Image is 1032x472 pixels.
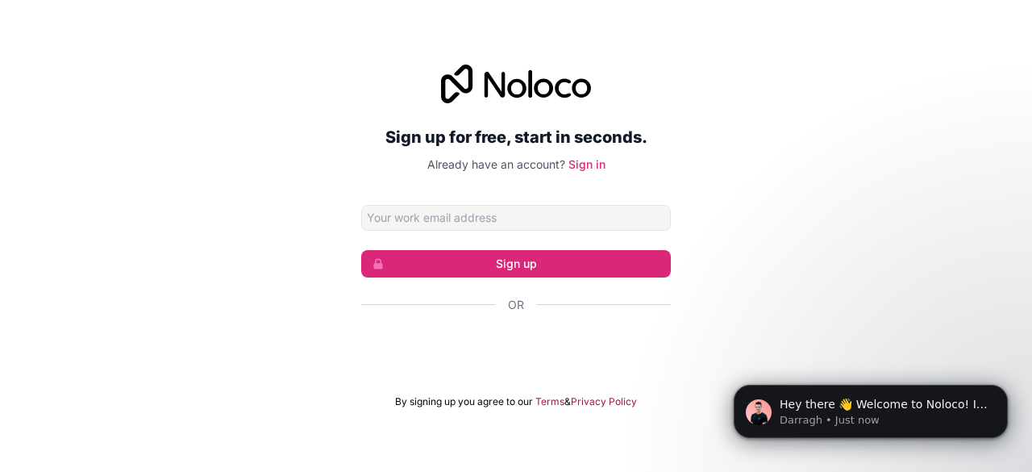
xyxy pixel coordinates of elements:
[427,157,565,171] span: Already have an account?
[564,395,571,408] span: &
[361,123,671,152] h2: Sign up for free, start in seconds.
[508,297,524,313] span: Or
[709,351,1032,464] iframe: Intercom notifications message
[535,395,564,408] a: Terms
[353,331,679,366] iframe: Sign in with Google Button
[361,250,671,278] button: Sign up
[571,395,637,408] a: Privacy Policy
[568,157,605,171] a: Sign in
[395,395,533,408] span: By signing up you agree to our
[361,205,671,231] input: Email address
